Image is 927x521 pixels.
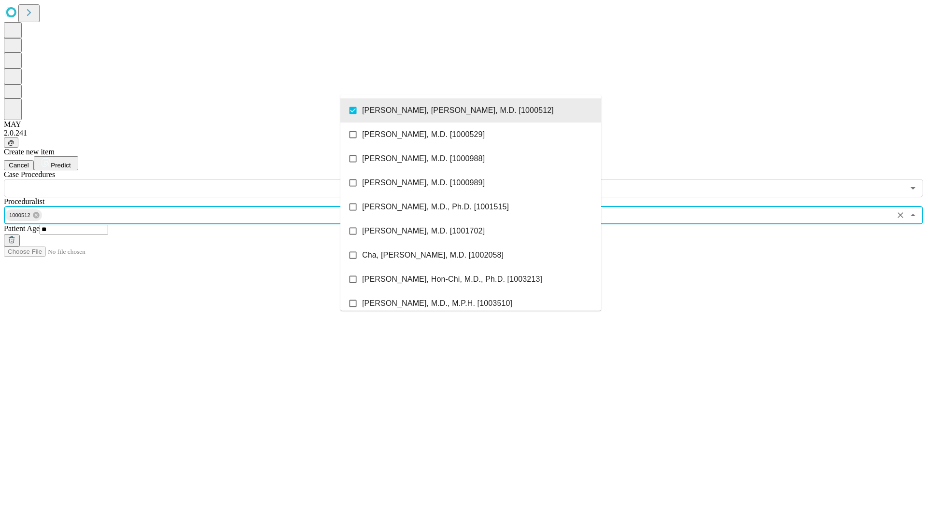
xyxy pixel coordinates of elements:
[4,160,34,170] button: Cancel
[894,208,907,222] button: Clear
[34,156,78,170] button: Predict
[4,129,923,137] div: 2.0.241
[4,148,55,156] span: Create new item
[362,105,554,116] span: [PERSON_NAME], [PERSON_NAME], M.D. [1000512]
[4,197,44,206] span: Proceduralist
[362,129,485,140] span: [PERSON_NAME], M.D. [1000529]
[906,208,920,222] button: Close
[362,201,509,213] span: [PERSON_NAME], M.D., Ph.D. [1001515]
[362,298,512,309] span: [PERSON_NAME], M.D., M.P.H. [1003510]
[5,209,42,221] div: 1000512
[4,170,55,178] span: Scheduled Procedure
[362,274,542,285] span: [PERSON_NAME], Hon-Chi, M.D., Ph.D. [1003213]
[362,249,504,261] span: Cha, [PERSON_NAME], M.D. [1002058]
[9,162,29,169] span: Cancel
[8,139,14,146] span: @
[51,162,70,169] span: Predict
[4,137,18,148] button: @
[4,224,40,233] span: Patient Age
[362,153,485,165] span: [PERSON_NAME], M.D. [1000988]
[5,210,34,221] span: 1000512
[906,181,920,195] button: Open
[4,120,923,129] div: MAY
[362,177,485,189] span: [PERSON_NAME], M.D. [1000989]
[362,225,485,237] span: [PERSON_NAME], M.D. [1001702]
